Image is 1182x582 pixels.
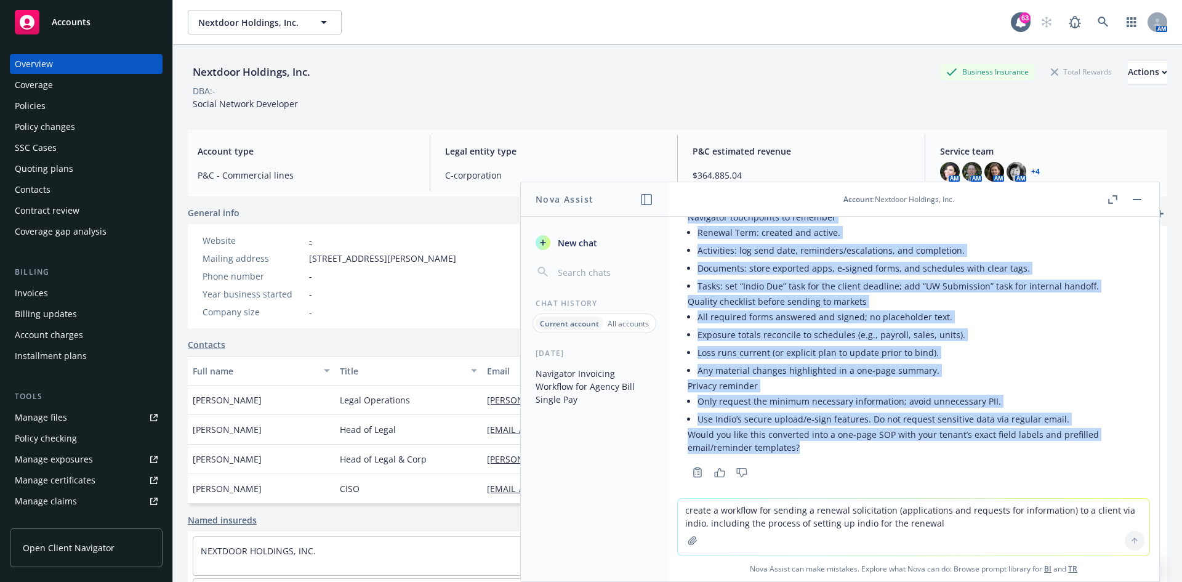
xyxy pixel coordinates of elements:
li: Exposure totals reconcile to schedules (e.g., payroll, sales, units). [698,326,1140,344]
div: Year business started [203,288,304,301]
span: Account type [198,145,415,158]
span: [PERSON_NAME] [193,453,262,466]
a: - [309,235,312,246]
a: +4 [1031,168,1040,176]
button: Nextdoor Holdings, Inc. [188,10,342,34]
span: General info [188,206,239,219]
span: [PERSON_NAME] [193,394,262,406]
div: Company size [203,305,304,318]
img: photo [940,162,960,182]
a: [PERSON_NAME][EMAIL_ADDRESS][DOMAIN_NAME] [487,394,710,406]
span: Social Network Developer [193,98,298,110]
span: - [309,288,312,301]
span: P&C - Commercial lines [198,169,415,182]
span: Head of Legal [340,423,396,436]
div: Tools [10,390,163,403]
div: Account charges [15,325,83,345]
a: TR [1068,564,1077,574]
span: - [309,305,312,318]
div: Total Rewards [1045,64,1118,79]
p: All accounts [608,318,649,329]
div: Policies [15,96,46,116]
span: Accounts [52,17,90,27]
span: Head of Legal & Corp [340,453,427,466]
p: Would you like this converted into a one‑page SOP with your tenant’s exact field labels and prefi... [688,428,1140,454]
div: Policy checking [15,429,77,448]
div: Coverage [15,75,53,95]
div: Billing updates [15,304,77,324]
div: Full name [193,365,316,378]
a: Manage certificates [10,471,163,490]
li: Only request the minimum necessary information; avoid unnecessary PII. [698,392,1140,410]
li: Renewal Term: created and active. [698,224,1140,241]
div: Email [487,365,709,378]
div: Quoting plans [15,159,73,179]
a: Account charges [10,325,163,345]
a: Search [1091,10,1116,34]
a: Named insureds [188,514,257,527]
span: CISO [340,482,360,495]
a: Manage files [10,408,163,427]
span: Open Client Navigator [23,541,115,554]
span: $364,885.04 [693,169,910,182]
a: add [1152,206,1167,221]
span: Nextdoor Holdings, Inc. [198,16,305,29]
span: Nova Assist can make mistakes. Explore what Nova can do: Browse prompt library for and [673,556,1154,581]
div: Coverage gap analysis [15,222,107,241]
a: Overview [10,54,163,74]
img: photo [984,162,1004,182]
a: BI [1044,564,1051,574]
div: Billing [10,266,163,278]
button: Navigator Invoicing Workflow for Agency Bill Single Pay [531,363,658,410]
li: Tasks: set “Indio Due” task for the client deadline; add “UW Submission” task for internal handoff. [698,277,1140,295]
p: Quality checklist before sending to markets [688,295,1140,308]
div: Invoices [15,283,48,303]
a: Switch app [1119,10,1144,34]
a: Start snowing [1034,10,1059,34]
div: Nextdoor Holdings, Inc. [188,64,315,80]
span: Account [843,194,873,204]
span: [PERSON_NAME] [193,482,262,495]
a: Report a Bug [1063,10,1087,34]
div: Business Insurance [940,64,1035,79]
span: New chat [555,236,597,249]
button: Title [335,356,482,386]
a: Coverage [10,75,163,95]
button: Thumbs down [732,464,752,481]
a: [EMAIL_ADDRESS][DOMAIN_NAME] [487,483,641,495]
div: Title [340,365,464,378]
li: Use Indio’s secure upload/e‑sign features. Do not request sensitive data via regular email. [698,410,1140,428]
a: Contacts [188,338,225,351]
div: Manage certificates [15,471,95,490]
div: Chat History [521,298,668,309]
span: [STREET_ADDRESS][PERSON_NAME] [309,252,456,265]
a: Billing updates [10,304,163,324]
p: Current account [540,318,599,329]
a: Contract review [10,201,163,220]
a: Manage exposures [10,450,163,469]
span: Legal entity type [445,145,662,158]
a: Manage claims [10,491,163,511]
a: NEXTDOOR HOLDINGS, INC. [201,545,316,557]
div: Policy changes [15,117,75,137]
div: Website [203,234,304,247]
button: Full name [188,356,335,386]
div: DBA: - [193,84,215,97]
div: Mailing address [203,252,304,265]
a: SSC Cases [10,138,163,158]
div: Installment plans [15,346,87,366]
button: Actions [1128,60,1167,84]
a: Manage BORs [10,512,163,532]
div: 63 [1019,12,1031,23]
div: Phone number [203,270,304,283]
input: Search chats [555,264,653,281]
li: Loss runs current (or explicit plan to update prior to bind). [698,344,1140,362]
div: Overview [15,54,53,74]
a: Policy changes [10,117,163,137]
div: : Nextdoor Holdings, Inc. [843,194,954,204]
a: Accounts [10,5,163,39]
div: Manage exposures [15,450,93,469]
div: [DATE] [521,348,668,358]
div: Manage files [15,408,67,427]
img: photo [962,162,982,182]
